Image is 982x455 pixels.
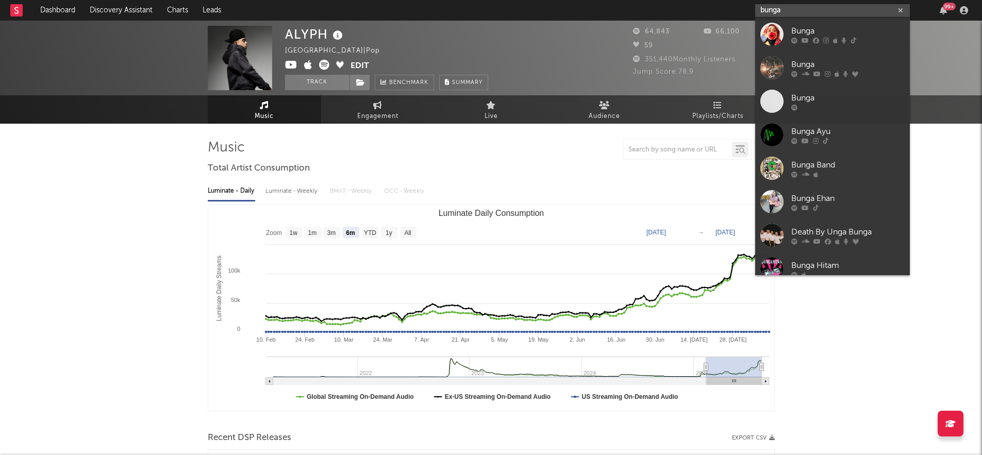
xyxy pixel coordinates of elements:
a: Bunga Ayu [755,118,910,151]
text: 3m [327,229,336,237]
span: Playlists/Charts [692,110,743,123]
button: Edit [351,60,369,73]
span: Benchmark [389,77,428,89]
div: Bunga Hitam [791,259,905,272]
text: 28. [DATE] [719,336,746,343]
a: Benchmark [375,75,434,90]
a: Bunga Hitam [755,252,910,285]
div: Bunga [791,92,905,104]
text: US Streaming On-Demand Audio [581,393,678,400]
text: 1w [289,229,297,237]
text: 1y [386,229,392,237]
span: 64,843 [633,28,670,35]
div: Death By Unga Bunga [791,226,905,238]
div: Bunga Band [791,159,905,171]
a: Bunga [755,51,910,85]
span: 59 [633,42,653,49]
a: Bunga [755,85,910,118]
div: Bunga Ayu [791,125,905,138]
text: → [698,229,704,236]
text: 14. [DATE] [680,336,707,343]
text: 16. Jun [607,336,625,343]
text: 24. Feb [295,336,314,343]
div: ALYPH [285,26,345,43]
text: 7. Apr [414,336,429,343]
div: Luminate - Daily [208,182,255,200]
a: Engagement [321,95,435,124]
text: Ex-US Streaming On-Demand Audio [444,393,551,400]
text: 21. Apr [452,336,470,343]
text: 100k [228,267,240,274]
text: 0 [237,326,240,332]
text: 1m [308,229,317,237]
input: Search by song name or URL [623,146,732,154]
text: [DATE] [646,229,666,236]
span: 351,440 Monthly Listeners [633,56,736,63]
text: Luminate Daily Streams [215,256,222,321]
a: Playlists/Charts [661,95,775,124]
button: Summary [439,75,488,90]
text: 5. May [491,336,508,343]
div: [GEOGRAPHIC_DATA] | Pop [285,45,392,57]
text: 30. Jun [645,336,664,343]
span: Recent DSP Releases [208,432,291,444]
div: 99 + [943,3,956,10]
span: Engagement [357,110,398,123]
text: Luminate Daily Consumption [438,209,544,217]
text: 24. Mar [373,336,392,343]
input: Search for artists [755,4,910,17]
span: Total Artist Consumption [208,162,310,175]
div: Bunga Ehan [791,192,905,205]
text: Global Streaming On-Demand Audio [307,393,414,400]
text: 10. Mar [334,336,354,343]
span: Summary [452,80,482,86]
button: Track [285,75,349,90]
button: Export CSV [732,435,775,441]
span: Music [255,110,274,123]
a: Audience [548,95,661,124]
div: Bunga [791,58,905,71]
span: Live [485,110,498,123]
div: Luminate - Weekly [265,182,320,200]
a: Death By Unga Bunga [755,218,910,252]
a: Live [435,95,548,124]
text: 10. Feb [256,336,275,343]
a: Music [208,95,321,124]
svg: Luminate Daily Consumption [208,205,774,411]
span: Jump Score: 78.9 [633,69,694,75]
span: Audience [589,110,620,123]
text: 50k [231,297,240,303]
button: 99+ [940,6,947,14]
div: Bunga [791,25,905,37]
text: 6m [346,229,355,237]
a: Bunga Band [755,151,910,185]
text: 2. Jun [569,336,585,343]
a: Bunga [755,18,910,51]
text: YTD [363,229,376,237]
text: [DATE] [715,229,735,236]
text: Zoom [266,229,282,237]
span: 66,100 [704,28,740,35]
a: Bunga Ehan [755,185,910,218]
text: 19. May [528,336,548,343]
text: All [404,229,411,237]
